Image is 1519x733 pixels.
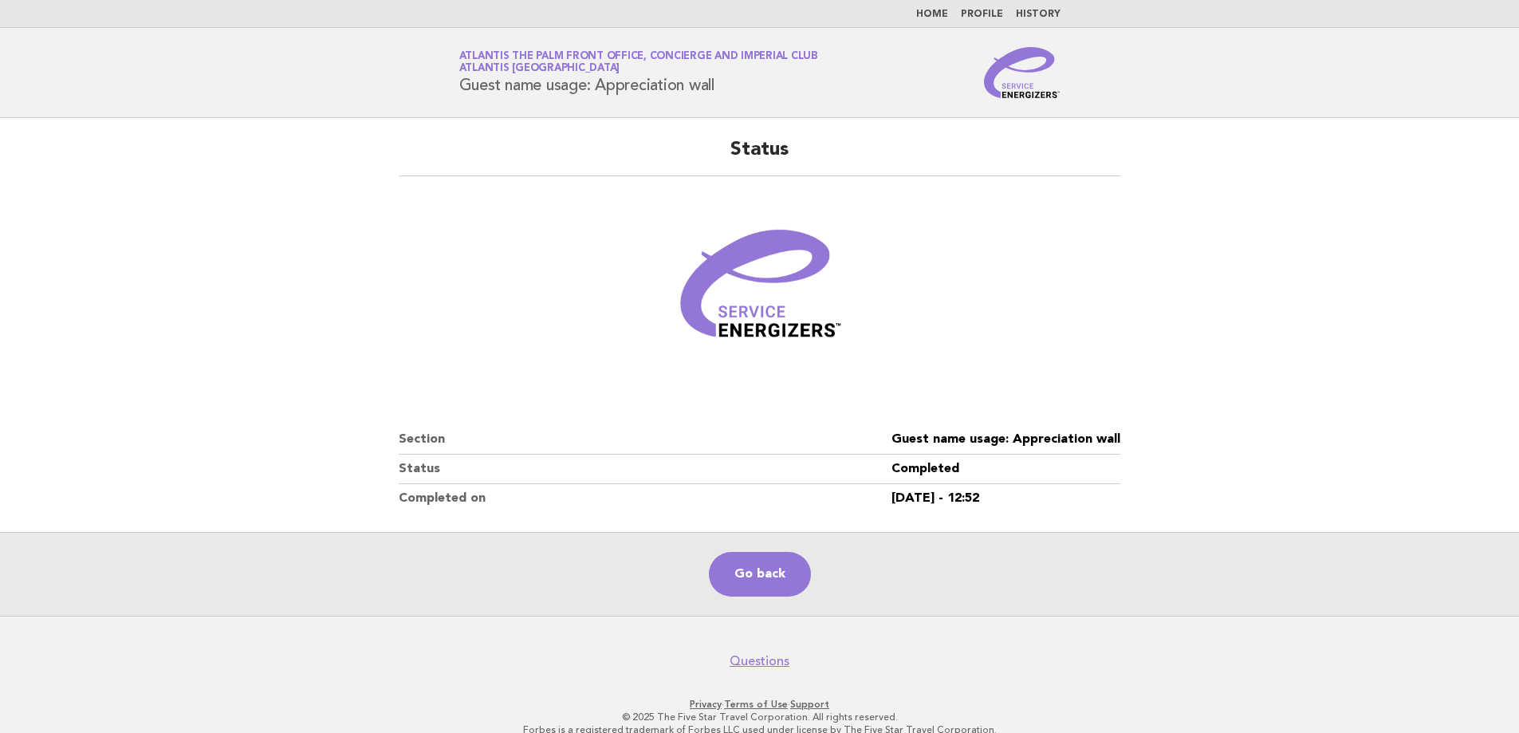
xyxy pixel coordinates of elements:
dt: Section [399,425,891,455]
a: Terms of Use [724,699,788,710]
a: Profile [961,10,1003,19]
a: Questions [730,653,789,669]
a: Privacy [690,699,722,710]
a: History [1016,10,1061,19]
dd: [DATE] - 12:52 [891,484,1120,513]
a: Go back [709,552,811,597]
dt: Status [399,455,891,484]
h2: Status [399,137,1120,176]
p: © 2025 The Five Star Travel Corporation. All rights reserved. [272,711,1248,723]
img: Verified [664,195,856,387]
dd: Guest name usage: Appreciation wall [891,425,1120,455]
dt: Completed on [399,484,891,513]
a: Support [790,699,829,710]
dd: Completed [891,455,1120,484]
img: Service Energizers [984,47,1061,98]
h1: Guest name usage: Appreciation wall [459,52,818,93]
a: Atlantis The Palm Front Office, Concierge and Imperial ClubAtlantis [GEOGRAPHIC_DATA] [459,51,818,73]
p: · · [272,698,1248,711]
span: Atlantis [GEOGRAPHIC_DATA] [459,64,620,74]
a: Home [916,10,948,19]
